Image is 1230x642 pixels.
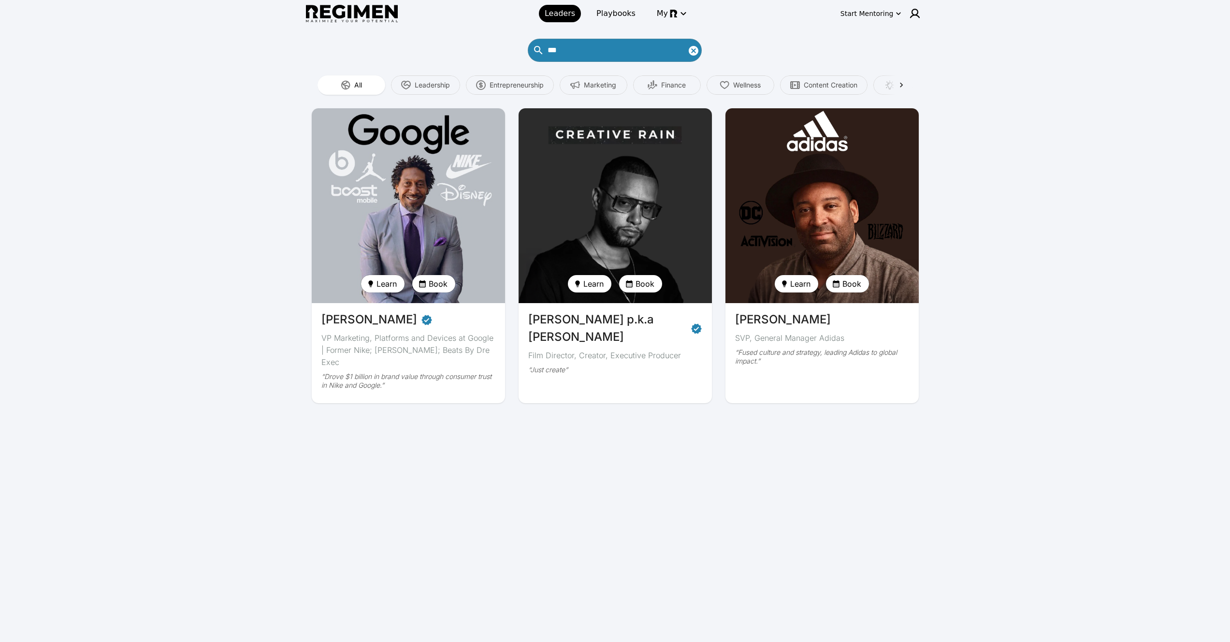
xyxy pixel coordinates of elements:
span: My [657,8,668,19]
img: user icon [909,8,921,19]
span: Verified partner - Julien Christian Lutz p.k.a Director X [691,320,702,337]
div: Film Director, Creator, Executive Producer [528,350,702,362]
span: [PERSON_NAME] [735,311,831,328]
span: Learn [376,278,397,290]
img: Leadership [401,80,411,90]
span: Book [842,278,861,290]
img: Marketing [570,80,580,90]
button: Marketing [560,75,627,95]
button: My [651,5,691,22]
span: All [354,80,362,90]
button: Finance [633,75,701,95]
span: Leadership [415,80,450,90]
button: Start Mentoring [839,6,903,21]
img: Wellness [720,80,729,90]
span: Learn [583,278,604,290]
span: Wellness [733,80,761,90]
button: Book [619,275,662,292]
span: Learn [790,278,810,290]
img: Content Creation [790,80,800,90]
span: Book [636,278,654,290]
button: Clear search text [688,45,699,57]
button: Book [412,275,455,292]
img: Regimen logo [306,5,398,23]
img: Finance [648,80,657,90]
button: Content Creation [780,75,868,95]
div: “Drove $1 billion in brand value through consumer trust in Nike and Google.” [321,372,495,390]
span: Book [429,278,448,290]
span: Verified partner - Daryl Butler [421,311,433,328]
button: Creativity [873,75,941,95]
img: avatar of Julien Christian Lutz p.k.a Director X [519,108,712,303]
span: Finance [661,80,686,90]
button: Wellness [707,75,774,95]
button: Learn [775,275,818,292]
span: Marketing [584,80,616,90]
button: Leadership [391,75,460,95]
div: SVP, General Manager Adidas [735,332,909,344]
button: Learn [361,275,405,292]
div: Who do you want to learn from? [528,39,702,62]
img: avatar of Daniel Cherry III [725,108,919,303]
button: Learn [568,275,611,292]
a: Leaders [539,5,581,22]
span: Leaders [545,8,575,19]
div: Start Mentoring [840,9,894,18]
img: Entrepreneurship [476,80,486,90]
span: Content Creation [804,80,857,90]
span: Entrepreneurship [490,80,544,90]
a: Playbooks [591,5,641,22]
span: [PERSON_NAME] [321,311,417,328]
div: VP Marketing, Platforms and Devices at Google | Former Nike; [PERSON_NAME]; Beats By Dre Exec [321,332,495,368]
img: All [341,80,350,90]
button: All [318,75,385,95]
span: Playbooks [596,8,636,19]
span: [PERSON_NAME] p.k.a [PERSON_NAME] [528,311,687,346]
div: “Just create” [528,365,702,374]
div: “Fused culture and strategy, leading Adidas to global impact.” [735,348,909,365]
img: avatar of Daryl Butler [312,108,505,303]
button: Entrepreneurship [466,75,554,95]
button: Book [826,275,869,292]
